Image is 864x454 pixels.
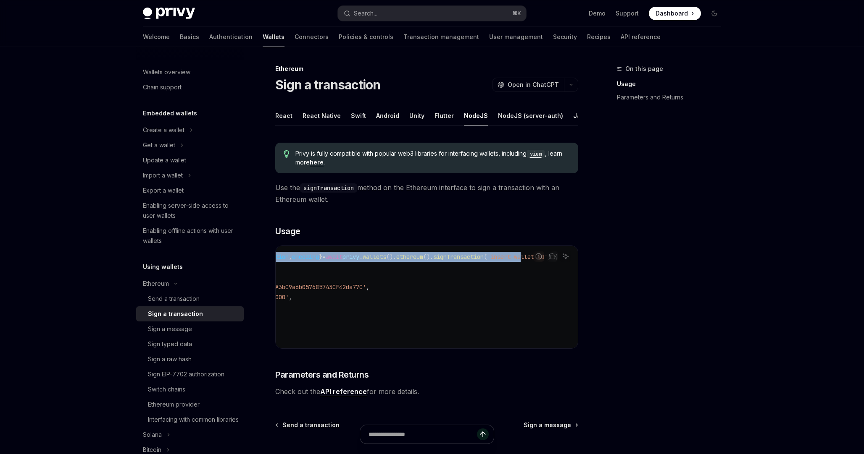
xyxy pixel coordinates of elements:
[143,430,162,440] div: Solana
[143,262,183,272] h5: Using wallets
[148,294,200,304] div: Send a transaction
[527,150,545,158] code: viem
[143,185,184,196] div: Export a wallet
[477,428,489,440] button: Send message
[524,421,577,429] a: Sign a message
[547,251,558,262] button: Copy the contents from the code block
[303,106,341,125] div: React Native
[376,106,399,125] div: Android
[295,27,329,47] a: Connectors
[553,27,577,47] a: Security
[136,65,244,80] a: Wallets overview
[656,9,688,18] span: Dashboard
[275,106,292,125] div: React
[351,106,366,125] div: Swift
[423,253,433,261] span: ().
[533,251,544,262] button: Report incorrect code
[621,27,661,47] a: API reference
[508,81,559,89] span: Open in ChatGPT
[136,80,244,95] a: Chain support
[409,106,424,125] div: Unity
[136,198,244,223] a: Enabling server-side access to user wallets
[136,223,244,248] a: Enabling offline actions with user wallets
[143,279,169,289] div: Ethereum
[484,253,487,261] span: (
[263,27,284,47] a: Wallets
[136,153,244,168] a: Update a wallet
[300,183,357,193] code: signTransaction
[338,6,526,21] button: Open search
[136,427,244,442] button: Toggle Solana section
[148,415,239,425] div: Interfacing with common libraries
[143,125,184,135] div: Create a wallet
[143,8,195,19] img: dark logo
[148,339,192,349] div: Sign typed data
[492,78,564,92] button: Open in ChatGPT
[136,397,244,412] a: Ethereum provider
[289,293,292,301] span: ,
[143,27,170,47] a: Welcome
[649,7,701,20] a: Dashboard
[148,324,192,334] div: Sign a message
[148,384,185,394] div: Switch chains
[625,64,663,74] span: On this page
[464,106,488,125] div: NodeJS
[487,253,548,261] span: 'insert-wallet-id'
[282,421,340,429] span: Send a transaction
[284,150,290,158] svg: Tip
[275,182,578,205] span: Use the method on the Ethereum interface to sign a transaction with an Ethereum wallet.
[136,321,244,337] a: Sign a message
[136,412,244,427] a: Interfacing with common libraries
[489,27,543,47] a: User management
[617,91,728,104] a: Parameters and Returns
[366,283,369,291] span: ,
[136,123,244,138] button: Toggle Create a wallet section
[527,150,545,157] a: viem
[320,387,367,396] a: API reference
[708,7,721,20] button: Toggle dark mode
[396,253,423,261] span: ethereum
[512,10,521,17] span: ⌘ K
[275,369,369,381] span: Parameters and Returns
[143,140,175,150] div: Get a wallet
[560,251,571,262] button: Ask AI
[403,27,479,47] a: Transaction management
[524,421,571,429] span: Sign a message
[322,253,326,261] span: =
[143,201,239,221] div: Enabling server-side access to user wallets
[295,149,570,167] span: Privy is fully compatible with popular web3 libraries for interfacing wallets, including , learn ...
[616,9,639,18] a: Support
[143,226,239,246] div: Enabling offline actions with user wallets
[319,253,322,261] span: }
[292,253,319,261] span: encoding
[143,108,197,118] h5: Embedded wallets
[148,354,192,364] div: Sign a raw hash
[342,253,359,261] span: privy
[386,253,396,261] span: ().
[148,309,203,319] div: Sign a transaction
[143,67,190,77] div: Wallets overview
[136,382,244,397] a: Switch chains
[143,155,186,165] div: Update a wallet
[136,168,244,183] button: Toggle Import a wallet section
[587,27,611,47] a: Recipes
[276,421,340,429] a: Send a transaction
[148,399,200,410] div: Ethereum provider
[433,253,484,261] span: signTransaction
[209,27,253,47] a: Authentication
[354,8,377,18] div: Search...
[617,77,728,91] a: Usage
[275,65,578,73] div: Ethereum
[136,337,244,352] a: Sign typed data
[136,183,244,198] a: Export a wallet
[136,367,244,382] a: Sign EIP-7702 authorization
[573,106,588,125] div: Java
[136,306,244,321] a: Sign a transaction
[363,253,386,261] span: wallets
[136,352,244,367] a: Sign a raw hash
[148,369,224,379] div: Sign EIP-7702 authorization
[369,425,477,444] input: Ask a question...
[359,253,363,261] span: .
[275,386,578,397] span: Check out the for more details.
[435,106,454,125] div: Flutter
